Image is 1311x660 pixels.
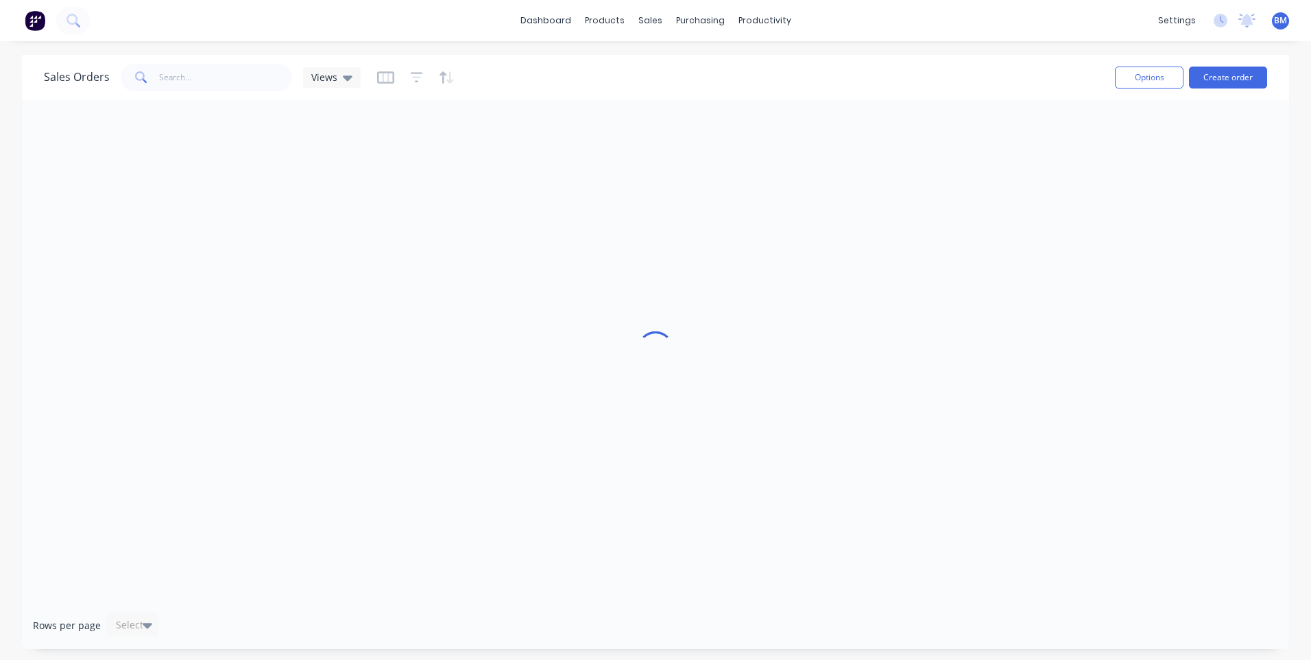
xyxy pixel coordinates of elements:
button: Options [1115,67,1183,89]
a: dashboard [514,10,578,31]
img: Factory [25,10,45,31]
div: products [578,10,632,31]
div: sales [632,10,669,31]
div: purchasing [669,10,732,31]
h1: Sales Orders [44,71,110,84]
span: Views [311,70,337,84]
span: Rows per page [33,619,101,633]
div: Select... [116,618,152,632]
div: productivity [732,10,798,31]
button: Create order [1189,67,1267,89]
span: BM [1274,14,1287,27]
input: Search... [159,64,293,91]
div: settings [1151,10,1203,31]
